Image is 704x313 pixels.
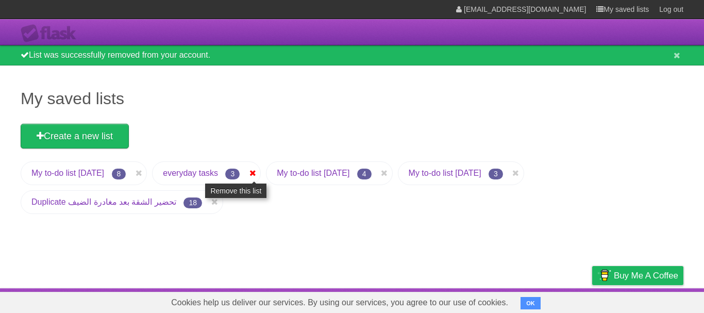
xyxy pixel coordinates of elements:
a: My to-do list [DATE] [277,169,349,177]
a: Create a new list [21,124,129,149]
h1: My saved lists [21,86,683,111]
a: Suggest a feature [618,291,683,310]
a: everyday tasks [163,169,218,177]
a: Terms [544,291,566,310]
a: Developers [489,291,531,310]
span: 3 [225,169,240,179]
a: About [455,291,477,310]
button: OK [521,297,541,309]
a: Privacy [579,291,606,310]
span: Cookies help us deliver our services. By using our services, you agree to our use of cookies. [161,292,518,313]
span: 8 [112,169,126,179]
a: Duplicate تحضير الشقة بعد مغادرة الضيف [31,197,176,206]
a: My to-do list [DATE] [409,169,481,177]
a: My to-do list [DATE] [31,169,104,177]
span: 18 [183,197,202,208]
img: Buy me a coffee [597,267,611,284]
span: 3 [489,169,503,179]
span: Buy me a coffee [614,267,678,285]
a: Buy me a coffee [592,266,683,285]
span: 4 [357,169,372,179]
div: Flask [21,24,82,43]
